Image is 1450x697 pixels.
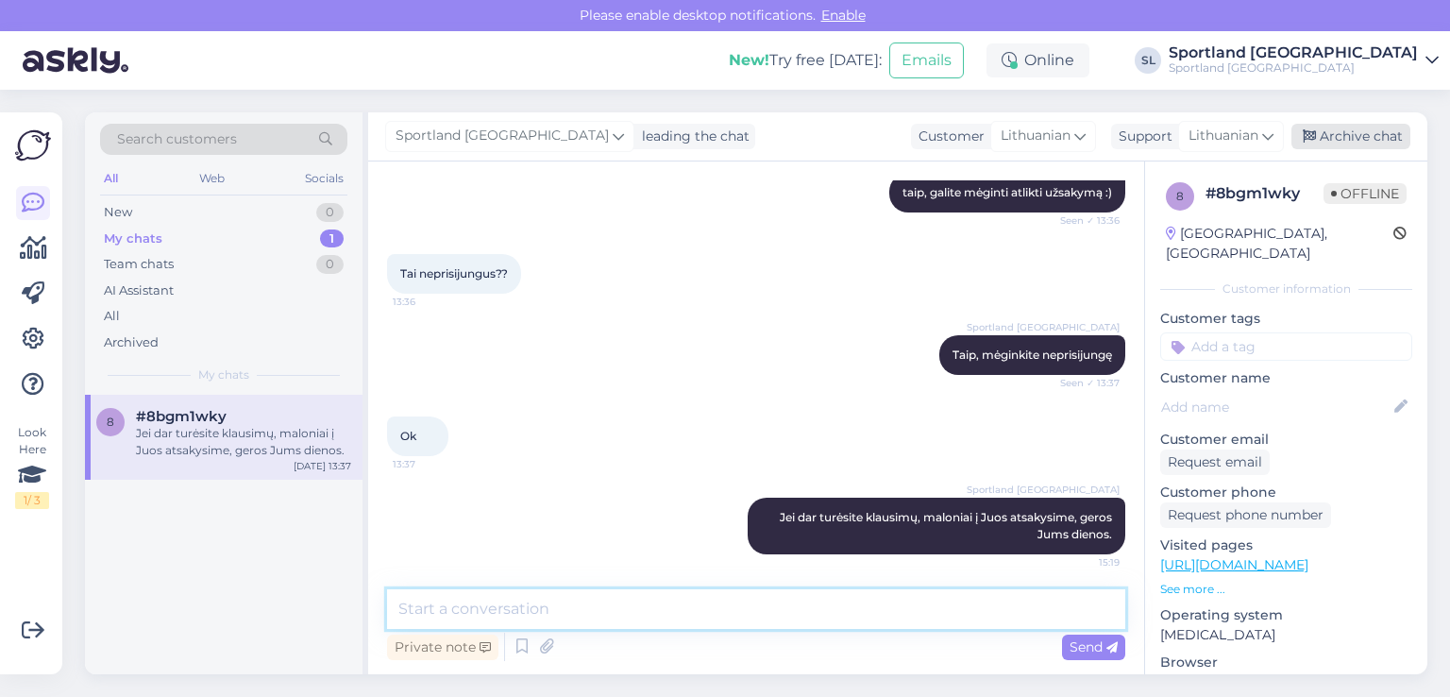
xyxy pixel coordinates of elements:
span: 13:37 [393,457,464,471]
div: My chats [104,229,162,248]
div: SL [1135,47,1161,74]
div: AI Assistant [104,281,174,300]
span: Search customers [117,129,237,149]
input: Add name [1161,397,1391,417]
div: [GEOGRAPHIC_DATA], [GEOGRAPHIC_DATA] [1166,224,1393,263]
div: Jei dar turėsite klausimų, maloniai į Juos atsakysime, geros Jums dienos. [136,425,351,459]
span: Sportland [GEOGRAPHIC_DATA] [967,320,1120,334]
div: Request phone number [1160,502,1331,528]
div: 1 / 3 [15,492,49,509]
div: Web [195,166,228,191]
p: [MEDICAL_DATA] [1160,625,1412,645]
a: Sportland [GEOGRAPHIC_DATA]Sportland [GEOGRAPHIC_DATA] [1169,45,1439,76]
div: 0 [316,203,344,222]
span: Tai neprisijungus?? [400,266,508,280]
div: Request email [1160,450,1270,475]
span: Sportland [GEOGRAPHIC_DATA] [396,126,609,146]
span: My chats [198,366,249,383]
div: Sportland [GEOGRAPHIC_DATA] [1169,45,1418,60]
button: Emails [889,42,964,78]
span: taip, galite mėginti atlikti užsakymą :) [902,185,1112,199]
span: Lithuanian [1189,126,1258,146]
div: 0 [316,255,344,274]
div: Customer information [1160,280,1412,297]
div: New [104,203,132,222]
b: New! [729,51,769,69]
p: Customer tags [1160,309,1412,329]
span: 15:19 [1049,555,1120,569]
div: Support [1111,127,1172,146]
span: Sportland [GEOGRAPHIC_DATA] [967,483,1120,497]
img: Askly Logo [15,127,51,163]
p: Customer phone [1160,483,1412,502]
div: Customer [911,127,985,146]
div: 1 [320,229,344,248]
p: Chrome [TECHNICAL_ID] [1160,672,1412,692]
p: Customer name [1160,368,1412,388]
span: Offline [1324,183,1407,204]
span: 13:36 [393,295,464,309]
span: Seen ✓ 13:36 [1049,213,1120,228]
div: Online [986,43,1089,77]
span: #8bgm1wky [136,408,227,425]
span: Send [1070,638,1118,655]
p: Operating system [1160,605,1412,625]
div: Look Here [15,424,49,509]
div: Try free [DATE]: [729,49,882,72]
p: See more ... [1160,581,1412,598]
span: Ok [400,429,416,443]
p: Visited pages [1160,535,1412,555]
span: Lithuanian [1001,126,1071,146]
span: Taip, mėginkite neprisijungę [953,348,1112,362]
div: Socials [301,166,347,191]
p: Customer email [1160,430,1412,450]
div: leading the chat [634,127,750,146]
input: Add a tag [1160,332,1412,361]
span: 8 [107,415,114,429]
div: Private note [387,635,498,660]
a: [URL][DOMAIN_NAME] [1160,556,1308,573]
div: All [100,166,122,191]
div: All [104,307,120,326]
p: Browser [1160,653,1412,672]
div: [DATE] 13:37 [294,459,351,473]
span: Enable [816,7,871,24]
span: 8 [1176,189,1184,203]
div: Archived [104,333,159,352]
div: Sportland [GEOGRAPHIC_DATA] [1169,60,1418,76]
span: Seen ✓ 13:37 [1049,376,1120,390]
div: # 8bgm1wky [1206,182,1324,205]
div: Team chats [104,255,174,274]
span: Jei dar turėsite klausimų, maloniai į Juos atsakysime, geros Jums dienos. [780,510,1115,541]
div: Archive chat [1291,124,1410,149]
